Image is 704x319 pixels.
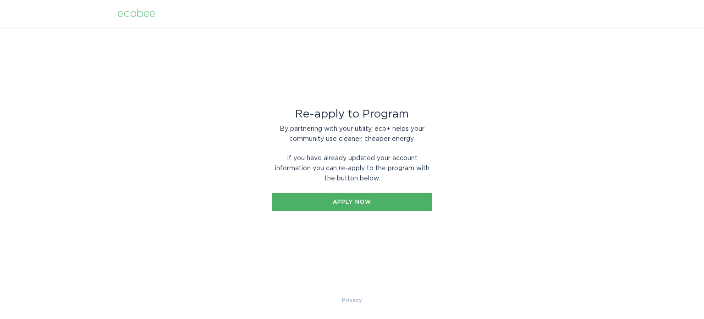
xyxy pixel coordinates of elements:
[272,193,432,211] button: Apply now
[272,109,432,119] div: Re-apply to Program
[272,124,432,144] div: By partnering with your utility, eco+ helps your community use cleaner, cheaper energy.
[276,199,428,205] div: Apply now
[117,9,155,19] div: ecobee
[342,295,362,305] a: Privacy Policy & Terms of Use
[272,153,432,184] div: If you have already updated your account information you can re-apply to the program with the but...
